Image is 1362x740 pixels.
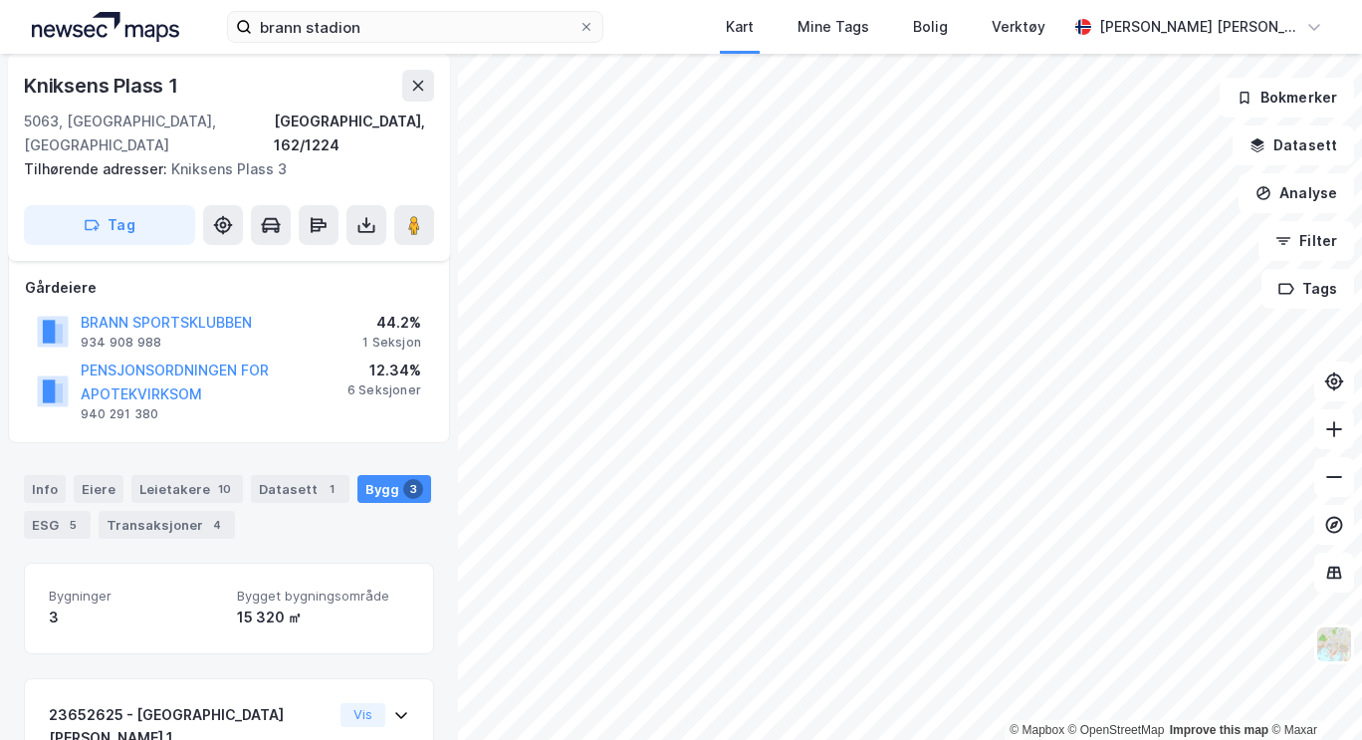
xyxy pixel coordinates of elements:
[25,276,433,300] div: Gårdeiere
[797,15,869,39] div: Mine Tags
[81,335,161,351] div: 934 908 988
[74,475,123,503] div: Eiere
[1315,625,1353,663] img: Z
[403,479,423,499] div: 3
[32,12,179,42] img: logo.a4113a55bc3d86da70a041830d287a7e.svg
[63,515,83,535] div: 5
[1233,125,1354,165] button: Datasett
[362,311,421,335] div: 44.2%
[237,606,409,629] div: 15 320 ㎡
[1261,269,1354,309] button: Tags
[1220,78,1354,118] button: Bokmerker
[237,588,409,605] span: Bygget bygningsområde
[322,479,341,499] div: 1
[252,12,577,42] input: Søk på adresse, matrikkel, gårdeiere, leietakere eller personer
[207,515,227,535] div: 4
[1258,221,1354,261] button: Filter
[726,15,754,39] div: Kart
[81,406,158,422] div: 940 291 380
[274,110,434,157] div: [GEOGRAPHIC_DATA], 162/1224
[1170,723,1268,737] a: Improve this map
[24,110,274,157] div: 5063, [GEOGRAPHIC_DATA], [GEOGRAPHIC_DATA]
[1239,173,1354,213] button: Analyse
[347,359,421,382] div: 12.34%
[24,70,182,102] div: Kniksens Plass 1
[340,703,385,727] button: Vis
[1262,644,1362,740] div: Kontrollprogram for chat
[49,606,221,629] div: 3
[24,157,418,181] div: Kniksens Plass 3
[357,475,431,503] div: Bygg
[214,479,235,499] div: 10
[362,335,421,351] div: 1 Seksjon
[1010,723,1064,737] a: Mapbox
[1068,723,1165,737] a: OpenStreetMap
[251,475,349,503] div: Datasett
[131,475,243,503] div: Leietakere
[1099,15,1298,39] div: [PERSON_NAME] [PERSON_NAME]
[24,205,195,245] button: Tag
[1262,644,1362,740] iframe: Chat Widget
[24,511,91,539] div: ESG
[992,15,1045,39] div: Verktøy
[24,475,66,503] div: Info
[24,160,171,177] span: Tilhørende adresser:
[49,588,221,605] span: Bygninger
[99,511,235,539] div: Transaksjoner
[347,382,421,398] div: 6 Seksjoner
[913,15,948,39] div: Bolig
